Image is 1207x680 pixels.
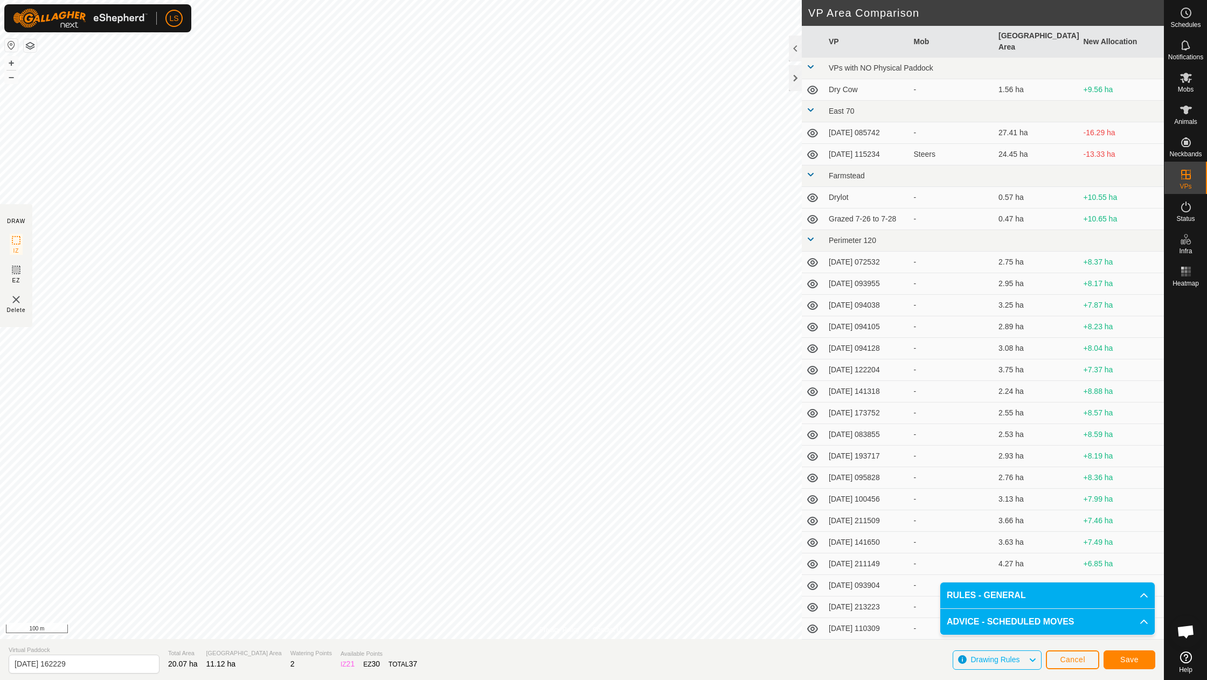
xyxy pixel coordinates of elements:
[914,580,990,591] div: -
[947,589,1026,602] span: RULES - GENERAL
[1174,119,1197,125] span: Animals
[910,26,995,58] th: Mob
[824,187,910,209] td: Drylot
[206,660,236,668] span: 11.12 ha
[994,273,1079,295] td: 2.95 ha
[346,660,355,668] span: 21
[1079,122,1164,144] td: -16.29 ha
[914,537,990,548] div: -
[824,446,910,467] td: [DATE] 193717
[914,515,990,526] div: -
[13,9,148,28] img: Gallagher Logo
[1079,532,1164,553] td: +7.49 ha
[10,293,23,306] img: VP
[290,649,332,658] span: Watering Points
[824,316,910,338] td: [DATE] 094105
[994,187,1079,209] td: 0.57 ha
[829,64,933,72] span: VPs with NO Physical Paddock
[1079,403,1164,424] td: +8.57 ha
[994,316,1079,338] td: 2.89 ha
[1079,144,1164,165] td: -13.33 ha
[1179,248,1192,254] span: Infra
[7,306,26,314] span: Delete
[994,144,1079,165] td: 24.45 ha
[824,553,910,575] td: [DATE] 211149
[1168,54,1203,60] span: Notifications
[829,171,865,180] span: Farmstead
[1079,26,1164,58] th: New Allocation
[914,601,990,613] div: -
[1170,615,1202,648] a: Open chat
[1079,187,1164,209] td: +10.55 ha
[994,295,1079,316] td: 3.25 ha
[994,403,1079,424] td: 2.55 ha
[914,494,990,505] div: -
[914,149,990,160] div: Steers
[169,13,178,24] span: LS
[914,623,990,634] div: -
[824,209,910,230] td: Grazed 7-26 to 7-28
[994,381,1079,403] td: 2.24 ha
[1079,489,1164,510] td: +7.99 ha
[5,57,18,70] button: +
[914,472,990,483] div: -
[824,596,910,618] td: [DATE] 213223
[1079,338,1164,359] td: +8.04 ha
[5,71,18,84] button: –
[1170,22,1201,28] span: Schedules
[824,252,910,273] td: [DATE] 072532
[206,649,282,658] span: [GEOGRAPHIC_DATA] Area
[1104,650,1155,669] button: Save
[940,609,1155,635] p-accordion-header: ADVICE - SCHEDULED MOVES
[1079,510,1164,532] td: +7.46 ha
[539,625,580,635] a: Privacy Policy
[914,558,990,570] div: -
[914,386,990,397] div: -
[1079,575,1164,596] td: +6.48 ha
[994,553,1079,575] td: 4.27 ha
[1079,359,1164,381] td: +7.37 ha
[994,26,1079,58] th: [GEOGRAPHIC_DATA] Area
[12,276,20,285] span: EZ
[1173,280,1199,287] span: Heatmap
[829,107,854,115] span: East 70
[1079,295,1164,316] td: +7.87 ha
[824,467,910,489] td: [DATE] 095828
[1060,655,1085,664] span: Cancel
[808,6,1164,19] h2: VP Area Comparison
[994,79,1079,101] td: 1.56 ha
[7,217,25,225] div: DRAW
[914,192,990,203] div: -
[9,646,159,655] span: Virtual Paddock
[13,247,19,255] span: IZ
[994,359,1079,381] td: 3.75 ha
[1079,467,1164,489] td: +8.36 ha
[994,575,1079,596] td: 4.64 ha
[168,649,198,658] span: Total Area
[1079,252,1164,273] td: +8.37 ha
[1046,650,1099,669] button: Cancel
[824,489,910,510] td: [DATE] 100456
[824,618,910,640] td: [DATE] 110309
[824,510,910,532] td: [DATE] 211509
[1079,273,1164,295] td: +8.17 ha
[994,122,1079,144] td: 27.41 ha
[914,364,990,376] div: -
[914,450,990,462] div: -
[914,84,990,95] div: -
[824,295,910,316] td: [DATE] 094038
[1179,667,1192,673] span: Help
[824,424,910,446] td: [DATE] 083855
[1079,424,1164,446] td: +8.59 ha
[1079,446,1164,467] td: +8.19 ha
[994,338,1079,359] td: 3.08 ha
[824,26,910,58] th: VP
[914,213,990,225] div: -
[389,658,417,670] div: TOTAL
[1079,316,1164,338] td: +8.23 ha
[914,407,990,419] div: -
[5,39,18,52] button: Reset Map
[994,424,1079,446] td: 2.53 ha
[1079,640,1164,661] td: +6.6 ha
[593,625,625,635] a: Contact Us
